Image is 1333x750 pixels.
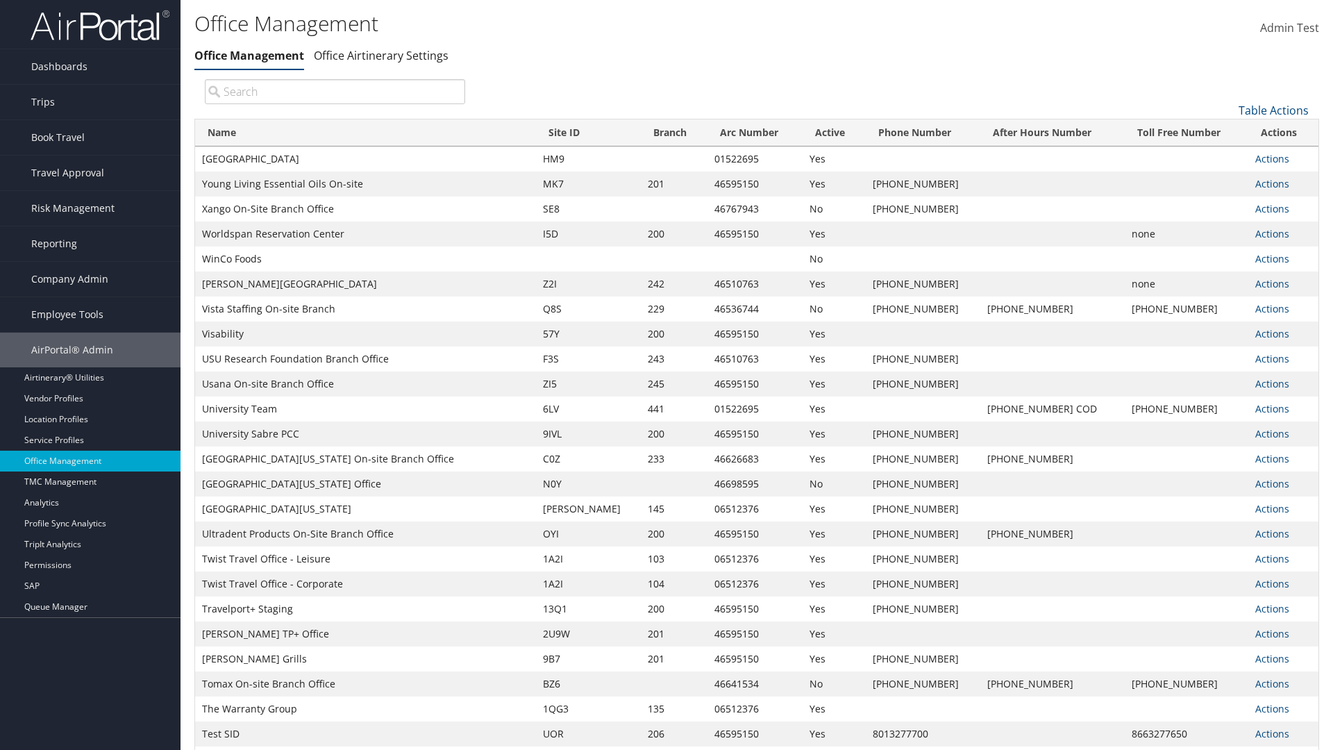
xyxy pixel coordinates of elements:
[1255,277,1289,290] a: Actions
[803,647,865,672] td: Yes
[803,119,865,147] th: Active: activate to sort column ascending
[195,697,536,722] td: The Warranty Group
[1255,252,1289,265] a: Actions
[866,572,980,597] td: [PHONE_NUMBER]
[31,156,104,190] span: Travel Approval
[1255,527,1289,540] a: Actions
[707,197,803,222] td: 46767943
[803,697,865,722] td: Yes
[866,172,980,197] td: [PHONE_NUMBER]
[195,272,536,297] td: [PERSON_NAME][GEOGRAPHIC_DATA]
[707,272,803,297] td: 46510763
[707,622,803,647] td: 46595150
[803,272,865,297] td: Yes
[866,272,980,297] td: [PHONE_NUMBER]
[1260,7,1319,50] a: Admin Test
[980,672,1125,697] td: [PHONE_NUMBER]
[707,697,803,722] td: 06512376
[536,597,641,622] td: 13Q1
[866,672,980,697] td: [PHONE_NUMBER]
[1255,452,1289,465] a: Actions
[980,447,1125,472] td: [PHONE_NUMBER]
[866,119,980,147] th: Phone Number: activate to sort column ascending
[980,522,1125,547] td: [PHONE_NUMBER]
[195,397,536,422] td: University Team
[866,647,980,672] td: [PHONE_NUMBER]
[536,447,641,472] td: C0Z
[803,372,865,397] td: Yes
[195,547,536,572] td: Twist Travel Office - Leisure
[803,722,865,747] td: Yes
[1255,627,1289,640] a: Actions
[803,297,865,322] td: No
[536,522,641,547] td: OYI
[641,372,707,397] td: 245
[31,49,87,84] span: Dashboards
[803,597,865,622] td: Yes
[1260,20,1319,35] span: Admin Test
[1255,502,1289,515] a: Actions
[641,597,707,622] td: 200
[1255,402,1289,415] a: Actions
[31,9,169,42] img: airportal-logo.png
[707,372,803,397] td: 46595150
[641,297,707,322] td: 229
[31,120,85,155] span: Book Travel
[195,497,536,522] td: [GEOGRAPHIC_DATA][US_STATE]
[195,222,536,247] td: Worldspan Reservation Center
[707,147,803,172] td: 01522695
[195,722,536,747] td: Test SID
[195,597,536,622] td: Travelport+ Staging
[803,547,865,572] td: Yes
[1255,352,1289,365] a: Actions
[195,372,536,397] td: Usana On-site Branch Office
[641,722,707,747] td: 206
[1255,302,1289,315] a: Actions
[1125,222,1249,247] td: none
[803,672,865,697] td: No
[195,197,536,222] td: Xango On-Site Branch Office
[195,572,536,597] td: Twist Travel Office - Corporate
[205,79,465,104] input: Search
[866,447,980,472] td: [PHONE_NUMBER]
[31,191,115,226] span: Risk Management
[641,119,707,147] th: Branch: activate to sort column ascending
[195,322,536,347] td: Visability
[1125,119,1249,147] th: Toll Free Number: activate to sort column ascending
[536,197,641,222] td: SE8
[194,9,944,38] h1: Office Management
[803,472,865,497] td: No
[195,297,536,322] td: Vista Staffing On-site Branch
[641,572,707,597] td: 104
[1125,272,1249,297] td: none
[803,197,865,222] td: No
[31,297,103,332] span: Employee Tools
[1125,297,1249,322] td: [PHONE_NUMBER]
[1255,202,1289,215] a: Actions
[803,497,865,522] td: Yes
[866,472,980,497] td: [PHONE_NUMBER]
[1255,552,1289,565] a: Actions
[641,647,707,672] td: 201
[707,722,803,747] td: 46595150
[195,672,536,697] td: Tomax On-site Branch Office
[866,522,980,547] td: [PHONE_NUMBER]
[641,497,707,522] td: 145
[536,347,641,372] td: F3S
[980,297,1125,322] td: [PHONE_NUMBER]
[1125,672,1249,697] td: [PHONE_NUMBER]
[641,397,707,422] td: 441
[1255,152,1289,165] a: Actions
[195,647,536,672] td: [PERSON_NAME] Grills
[536,672,641,697] td: BZ6
[536,497,641,522] td: [PERSON_NAME]
[536,147,641,172] td: HM9
[866,372,980,397] td: [PHONE_NUMBER]
[707,672,803,697] td: 46641534
[641,322,707,347] td: 200
[707,497,803,522] td: 06512376
[1255,652,1289,665] a: Actions
[707,297,803,322] td: 46536744
[980,119,1125,147] th: After Hours Number: activate to sort column ascending
[803,397,865,422] td: Yes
